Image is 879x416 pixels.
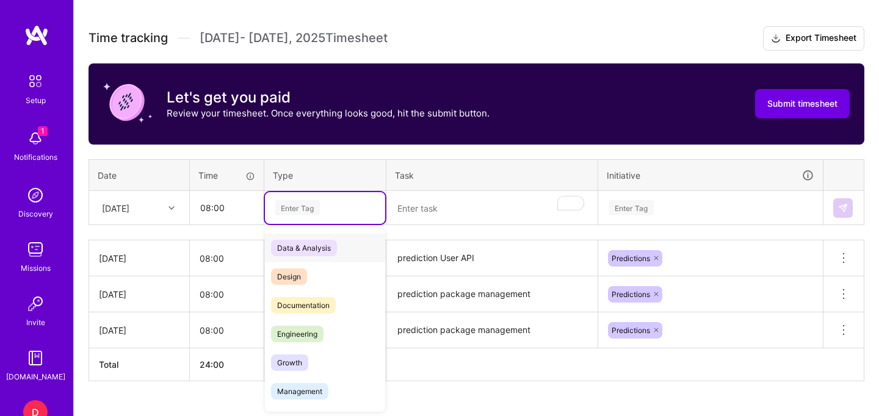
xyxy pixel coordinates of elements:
[102,201,129,214] div: [DATE]
[612,290,650,299] span: Predictions
[190,348,264,381] th: 24:00
[388,192,596,224] textarea: To enrich screen reader interactions, please activate Accessibility in Grammarly extension settings
[755,89,850,118] button: Submit timesheet
[23,183,48,207] img: discovery
[612,326,650,335] span: Predictions
[14,151,57,163] div: Notifications
[271,297,336,314] span: Documentation
[767,98,837,110] span: Submit timesheet
[103,78,152,127] img: coin
[838,203,848,213] img: Submit
[23,292,48,316] img: Invite
[18,207,53,220] div: Discovery
[23,346,48,370] img: guide book
[23,126,48,151] img: bell
[190,242,264,274] input: HH:MM
[24,24,49,46] img: logo
[99,324,179,337] div: [DATE]
[271,354,308,371] span: Growth
[190,278,264,310] input: HH:MM
[190,192,263,224] input: HH:MM
[388,242,596,275] textarea: prediction User API
[198,169,255,182] div: Time
[6,370,65,383] div: [DOMAIN_NAME]
[607,168,814,182] div: Initiative
[386,159,598,191] th: Task
[99,288,179,301] div: [DATE]
[612,254,650,263] span: Predictions
[271,240,337,256] span: Data & Analysis
[21,262,51,274] div: Missions
[388,278,596,311] textarea: prediction package management
[190,314,264,346] input: HH:MM
[271,326,324,342] span: Engineering
[23,237,48,262] img: teamwork
[89,159,190,191] th: Date
[200,30,388,46] span: [DATE] - [DATE] , 2025 Timesheet
[167,88,490,107] h3: Let's get you paid
[99,252,179,265] div: [DATE]
[264,159,386,191] th: Type
[275,198,320,217] div: Enter Tag
[609,198,654,217] div: Enter Tag
[26,316,45,329] div: Invite
[167,107,490,120] p: Review your timesheet. Once everything looks good, hit the submit button.
[38,126,48,136] span: 1
[89,348,190,381] th: Total
[388,314,596,347] textarea: prediction package management
[26,94,46,107] div: Setup
[271,383,328,400] span: Management
[771,32,781,45] i: icon Download
[763,26,864,51] button: Export Timesheet
[89,30,168,46] span: Time tracking
[271,268,307,285] span: Design
[23,68,48,94] img: setup
[168,205,175,211] i: icon Chevron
